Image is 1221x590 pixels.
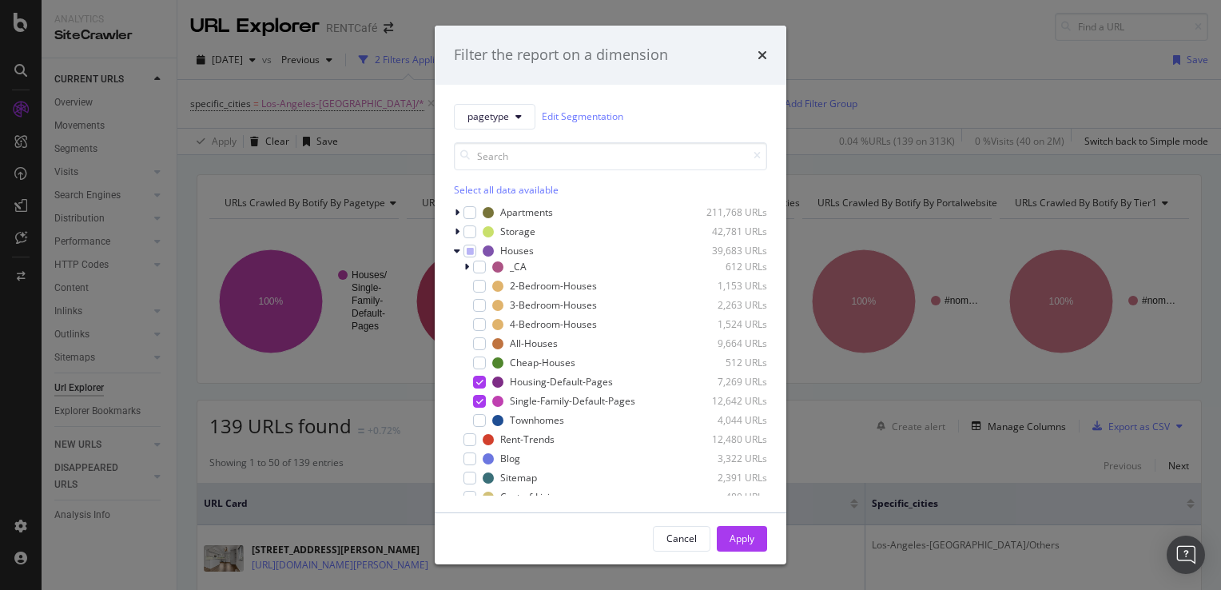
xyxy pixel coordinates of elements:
[435,26,786,564] div: modal
[689,298,767,312] div: 2,263 URLs
[500,452,520,465] div: Blog
[510,260,527,273] div: _CA
[500,225,535,238] div: Storage
[454,104,535,130] button: pagetype
[689,471,767,484] div: 2,391 URLs
[689,244,767,257] div: 39,683 URLs
[758,45,767,66] div: times
[500,471,537,484] div: Sitemap
[467,110,509,123] span: pagetype
[666,532,697,545] div: Cancel
[730,532,754,545] div: Apply
[500,490,561,504] div: Cost-of-Living
[689,225,767,238] div: 42,781 URLs
[689,394,767,408] div: 12,642 URLs
[689,205,767,219] div: 211,768 URLs
[500,433,555,446] div: Rent-Trends
[500,244,534,257] div: Houses
[689,433,767,446] div: 12,480 URLs
[689,279,767,293] div: 1,153 URLs
[500,205,553,219] div: Apartments
[510,413,564,427] div: Townhomes
[689,413,767,427] div: 4,044 URLs
[653,526,710,552] button: Cancel
[689,260,767,273] div: 612 URLs
[689,375,767,389] div: 7,269 URLs
[454,142,767,170] input: Search
[689,452,767,465] div: 3,322 URLs
[510,375,613,389] div: Housing-Default-Pages
[689,490,767,504] div: 480 URLs
[1167,536,1205,574] div: Open Intercom Messenger
[717,526,767,552] button: Apply
[510,298,597,312] div: 3-Bedroom-Houses
[510,317,597,331] div: 4-Bedroom-Houses
[454,45,668,66] div: Filter the report on a dimension
[454,183,767,197] div: Select all data available
[510,279,597,293] div: 2-Bedroom-Houses
[510,356,575,369] div: Cheap-Houses
[689,337,767,350] div: 9,664 URLs
[689,317,767,331] div: 1,524 URLs
[510,337,558,350] div: All-Houses
[542,108,623,125] a: Edit Segmentation
[689,356,767,369] div: 512 URLs
[510,394,635,408] div: Single-Family-Default-Pages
